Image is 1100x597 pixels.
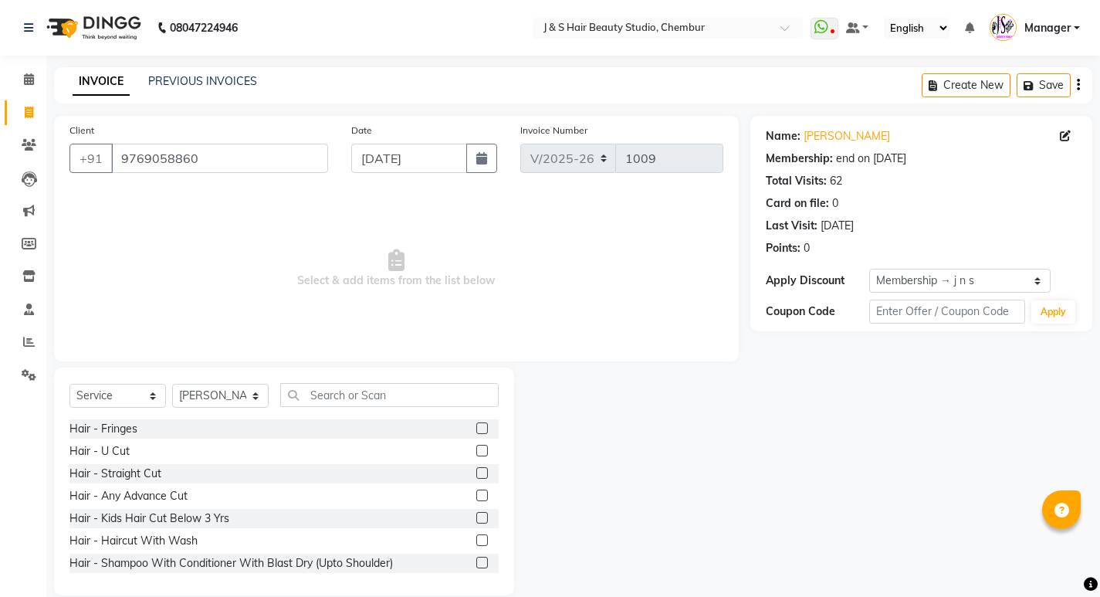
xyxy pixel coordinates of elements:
[111,144,328,173] input: Search by Name/Mobile/Email/Code
[69,533,198,549] div: Hair - Haircut With Wash
[69,421,137,437] div: Hair - Fringes
[1024,20,1071,36] span: Manager
[69,124,94,137] label: Client
[148,74,257,88] a: PREVIOUS INVOICES
[766,240,800,256] div: Points:
[69,144,113,173] button: +91
[821,218,854,234] div: [DATE]
[69,511,229,527] div: Hair - Kids Hair Cut Below 3 Yrs
[804,128,890,144] a: [PERSON_NAME]
[351,124,372,137] label: Date
[766,195,829,212] div: Card on file:
[520,124,587,137] label: Invoice Number
[1031,300,1075,324] button: Apply
[39,6,145,49] img: logo
[766,218,817,234] div: Last Visit:
[69,555,393,572] div: Hair - Shampoo With Conditioner With Blast Dry (Upto Shoulder)
[1035,535,1085,582] iframe: chat widget
[836,151,906,167] div: end on [DATE]
[766,128,800,144] div: Name:
[69,488,188,504] div: Hair - Any Advance Cut
[69,466,161,482] div: Hair - Straight Cut
[766,173,827,189] div: Total Visits:
[804,240,810,256] div: 0
[73,68,130,96] a: INVOICE
[766,304,869,320] div: Coupon Code
[170,6,238,49] b: 08047224946
[766,151,833,167] div: Membership:
[990,14,1017,41] img: Manager
[69,192,723,346] span: Select & add items from the list below
[830,173,842,189] div: 62
[922,73,1010,97] button: Create New
[766,273,869,289] div: Apply Discount
[280,383,499,407] input: Search or Scan
[869,300,1025,324] input: Enter Offer / Coupon Code
[1017,73,1071,97] button: Save
[832,195,838,212] div: 0
[69,443,130,460] div: Hair - U Cut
